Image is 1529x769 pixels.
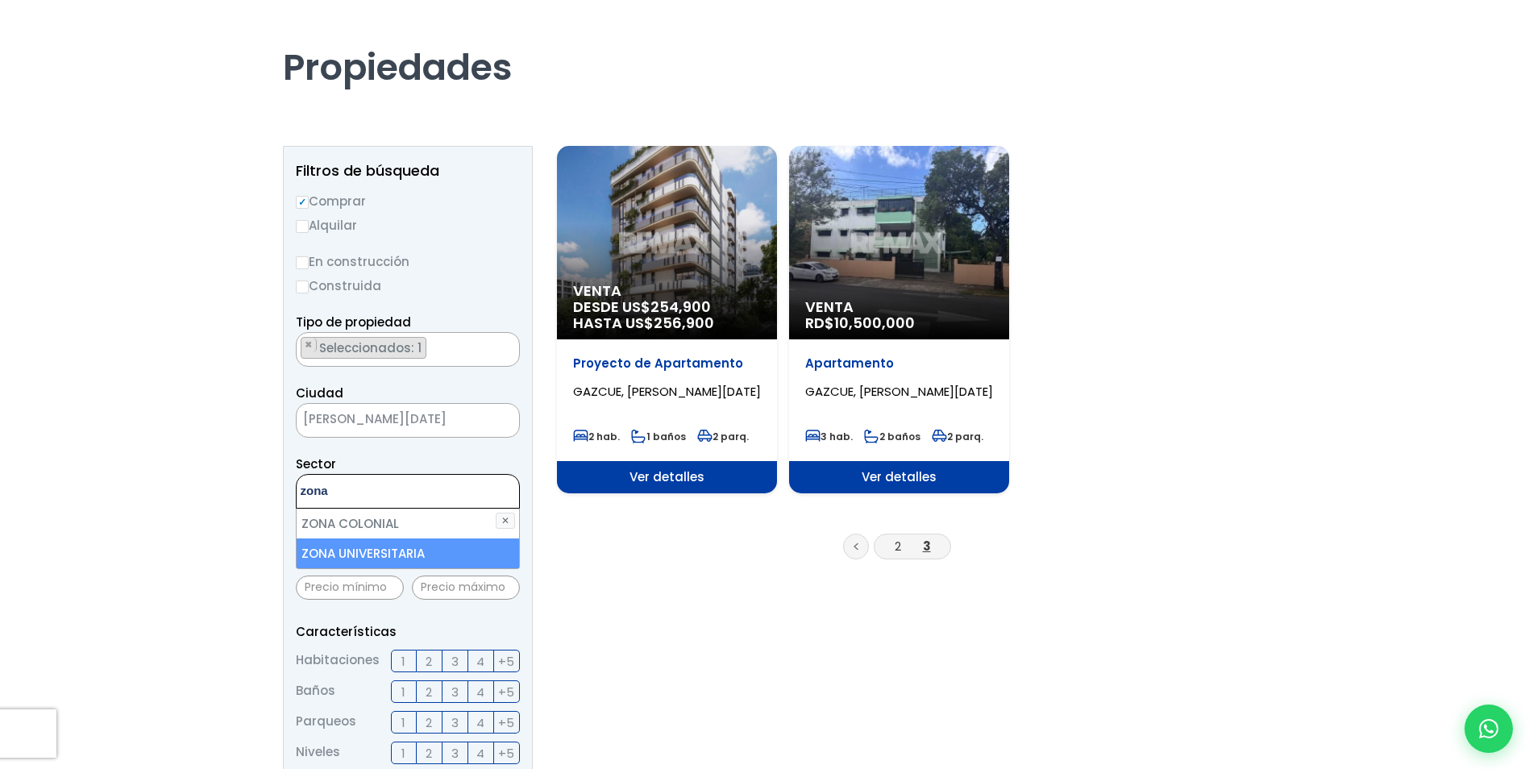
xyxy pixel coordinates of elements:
[479,408,503,434] button: Remove all items
[573,315,761,331] span: HASTA US$
[502,338,510,352] span: ×
[697,430,749,443] span: 2 parq.
[283,1,1247,89] h1: Propiedades
[296,455,336,472] span: Sector
[296,650,380,672] span: Habitaciones
[498,743,514,763] span: +5
[451,682,459,702] span: 3
[573,283,761,299] span: Venta
[789,146,1009,493] a: Venta RD$10,500,000 Apartamento GAZCUE, [PERSON_NAME][DATE] 3 hab. 2 baños 2 parq. Ver detalles
[476,682,484,702] span: 4
[451,713,459,733] span: 3
[412,576,520,600] input: Precio máximo
[401,682,405,702] span: 1
[650,297,711,317] span: 254,900
[401,651,405,671] span: 1
[296,384,343,401] span: Ciudad
[496,513,515,529] button: ✕
[573,430,620,443] span: 2 hab.
[923,538,931,555] a: 3
[498,682,514,702] span: +5
[318,339,426,356] span: Seleccionados: 1
[296,711,356,734] span: Parqueos
[296,621,520,642] p: Características
[498,651,514,671] span: +5
[296,742,340,764] span: Niveles
[573,299,761,331] span: DESDE US$
[297,509,519,538] li: ZONA COLONIAL
[296,215,520,235] label: Alquilar
[498,713,514,733] span: +5
[476,713,484,733] span: 4
[451,651,459,671] span: 3
[573,355,761,372] p: Proyecto de Apartamento
[426,743,432,763] span: 2
[476,743,484,763] span: 4
[296,680,335,703] span: Baños
[895,538,901,555] a: 2
[296,251,520,272] label: En construcción
[864,430,920,443] span: 2 baños
[296,276,520,296] label: Construida
[296,576,404,600] input: Precio mínimo
[932,430,983,443] span: 2 parq.
[297,408,479,430] span: SANTO DOMINGO DE GUZMÁN
[426,682,432,702] span: 2
[296,314,411,330] span: Tipo de propiedad
[834,313,915,333] span: 10,500,000
[297,475,453,509] textarea: Search
[296,403,520,438] span: SANTO DOMINGO DE GUZMÁN
[789,461,1009,493] span: Ver detalles
[296,256,309,269] input: En construcción
[401,743,405,763] span: 1
[805,313,915,333] span: RD$
[426,651,432,671] span: 2
[654,313,714,333] span: 256,900
[426,713,432,733] span: 2
[451,743,459,763] span: 3
[296,281,309,293] input: Construida
[557,461,777,493] span: Ver detalles
[305,338,313,352] span: ×
[296,163,520,179] h2: Filtros de búsqueda
[297,333,305,368] textarea: Search
[573,383,761,400] span: GAZCUE, [PERSON_NAME][DATE]
[296,191,520,211] label: Comprar
[301,337,426,359] li: APARTAMENTO
[296,220,309,233] input: Alquilar
[557,146,777,493] a: Venta DESDE US$254,900 HASTA US$256,900 Proyecto de Apartamento GAZCUE, [PERSON_NAME][DATE] 2 hab...
[805,299,993,315] span: Venta
[401,713,405,733] span: 1
[805,430,853,443] span: 3 hab.
[301,338,317,352] button: Remove item
[631,430,686,443] span: 1 baños
[805,383,993,400] span: GAZCUE, [PERSON_NAME][DATE]
[495,414,503,428] span: ×
[805,355,993,372] p: Apartamento
[296,196,309,209] input: Comprar
[501,337,511,353] button: Remove all items
[297,538,519,568] li: ZONA UNIVERSITARIA
[476,651,484,671] span: 4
